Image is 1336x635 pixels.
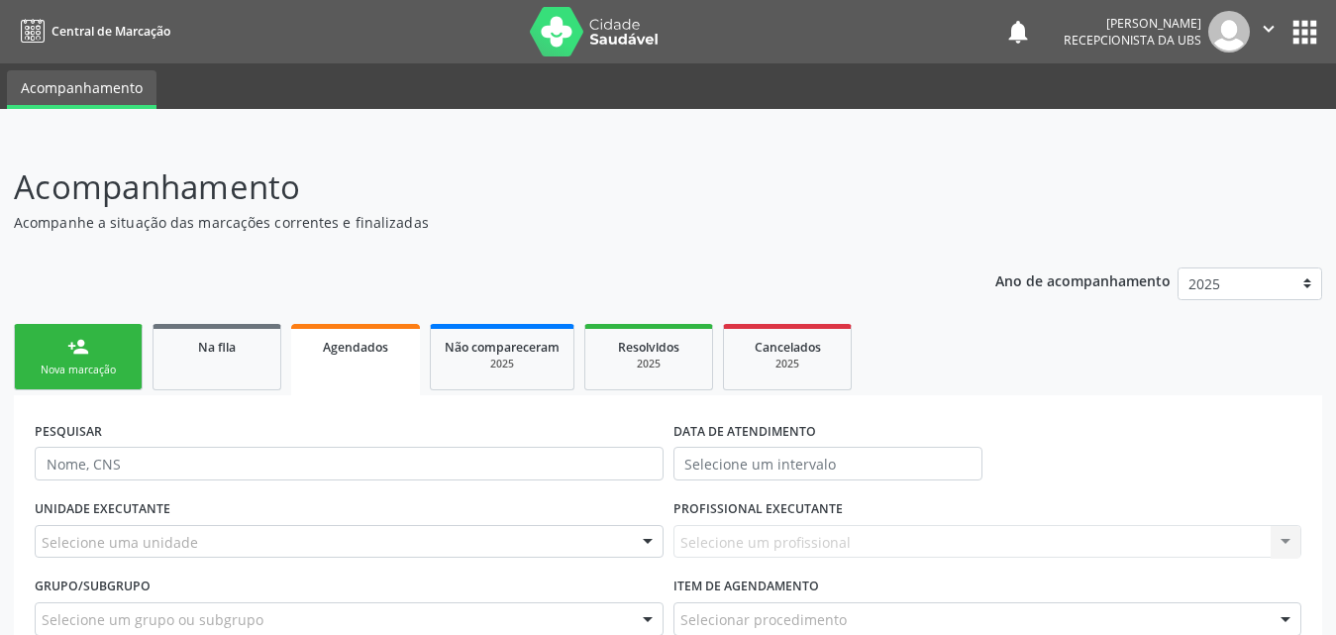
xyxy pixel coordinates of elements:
input: Nome, CNS [35,447,664,480]
label: DATA DE ATENDIMENTO [673,416,816,447]
label: Grupo/Subgrupo [35,572,151,602]
input: Selecione um intervalo [673,447,982,480]
div: 2025 [599,357,698,371]
img: img [1208,11,1250,53]
span: Resolvidos [618,339,679,356]
div: person_add [67,336,89,358]
div: [PERSON_NAME] [1064,15,1201,32]
div: Nova marcação [29,363,128,377]
a: Central de Marcação [14,15,170,48]
div: 2025 [738,357,837,371]
span: Na fila [198,339,236,356]
label: PROFISSIONAL EXECUTANTE [673,494,843,525]
span: Cancelados [755,339,821,356]
span: Selecione uma unidade [42,532,198,553]
span: Selecione um grupo ou subgrupo [42,609,263,630]
p: Acompanhe a situação das marcações correntes e finalizadas [14,212,930,233]
div: 2025 [445,357,560,371]
button: notifications [1004,18,1032,46]
button:  [1250,11,1287,53]
p: Ano de acompanhamento [995,267,1171,292]
label: PESQUISAR [35,416,102,447]
button: apps [1287,15,1322,50]
label: Item de agendamento [673,572,819,602]
i:  [1258,18,1280,40]
span: Central de Marcação [51,23,170,40]
label: UNIDADE EXECUTANTE [35,494,170,525]
span: Selecionar procedimento [680,609,847,630]
span: Não compareceram [445,339,560,356]
a: Acompanhamento [7,70,156,109]
span: Agendados [323,339,388,356]
p: Acompanhamento [14,162,930,212]
span: Recepcionista da UBS [1064,32,1201,49]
